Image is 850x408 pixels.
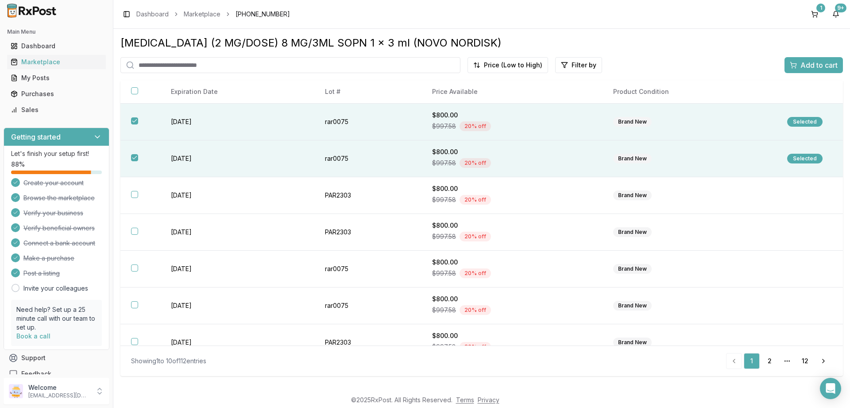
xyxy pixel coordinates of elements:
[478,396,499,404] a: Privacy
[484,61,542,70] span: Price (Low to High)
[613,227,652,237] div: Brand New
[23,254,74,263] span: Make a purchase
[16,332,50,340] a: Book a call
[314,251,421,288] td: rar0075
[314,104,421,140] td: rar0075
[613,154,652,163] div: Brand New
[744,353,760,369] a: 1
[4,71,109,85] button: My Posts
[23,269,60,278] span: Post a listing
[7,38,106,54] a: Dashboard
[460,121,491,131] div: 20 % off
[23,224,95,233] span: Verify beneficial owners
[432,269,456,278] span: $997.58
[11,132,61,142] h3: Getting started
[432,159,456,167] span: $997.58
[467,57,548,73] button: Price (Low to High)
[23,209,83,218] span: Verify your business
[460,305,491,315] div: 20 % off
[421,80,603,104] th: Price Available
[7,102,106,118] a: Sales
[314,80,421,104] th: Lot #
[613,338,652,347] div: Brand New
[726,353,832,369] nav: pagination
[761,353,777,369] a: 2
[4,366,109,382] button: Feedback
[23,284,88,293] a: Invite your colleagues
[460,268,491,278] div: 20 % off
[160,104,314,140] td: [DATE]
[4,4,60,18] img: RxPost Logo
[816,4,825,12] div: 1
[11,42,102,51] div: Dashboard
[120,36,843,50] div: [MEDICAL_DATA] (2 MG/DOSE) 8 MG/3ML SOPN 1 x 3 ml (NOVO NORDISK)
[7,70,106,86] a: My Posts
[184,10,220,19] a: Marketplace
[28,383,90,392] p: Welcome
[432,122,456,131] span: $997.58
[820,378,841,399] div: Open Intercom Messenger
[160,324,314,361] td: [DATE]
[160,140,314,177] td: [DATE]
[432,306,456,315] span: $997.58
[613,301,652,311] div: Brand New
[456,396,474,404] a: Terms
[7,54,106,70] a: Marketplace
[432,148,592,156] div: $800.00
[4,103,109,117] button: Sales
[136,10,169,19] a: Dashboard
[28,392,90,399] p: [EMAIL_ADDRESS][DOMAIN_NAME]
[11,58,102,66] div: Marketplace
[432,331,592,340] div: $800.00
[9,384,23,398] img: User avatar
[432,184,592,193] div: $800.00
[555,57,602,73] button: Filter by
[572,61,596,70] span: Filter by
[314,177,421,214] td: PAR2303
[460,342,491,352] div: 20 % off
[11,160,25,169] span: 88 %
[807,7,822,21] button: 1
[23,194,95,202] span: Browse the marketplace
[787,117,823,127] div: Selected
[784,57,843,73] button: Add to cart
[432,221,592,230] div: $800.00
[797,353,813,369] a: 12
[11,105,102,114] div: Sales
[314,288,421,324] td: rar0075
[787,154,823,163] div: Selected
[314,324,421,361] td: PAR2303
[460,232,491,241] div: 20 % off
[131,357,206,365] div: Showing 1 to 10 of 112 entries
[236,10,290,19] span: [PHONE_NUMBER]
[160,288,314,324] td: [DATE]
[835,4,846,12] div: 9+
[432,342,456,351] span: $997.58
[460,195,491,205] div: 20 % off
[314,140,421,177] td: rar0075
[11,149,102,158] p: Let's finish your setup first!
[160,177,314,214] td: [DATE]
[11,74,102,82] div: My Posts
[4,55,109,69] button: Marketplace
[460,158,491,168] div: 20 % off
[800,60,838,70] span: Add to cart
[829,7,843,21] button: 9+
[16,305,97,332] p: Need help? Set up a 25 minute call with our team to set up.
[432,232,456,241] span: $997.58
[11,89,102,98] div: Purchases
[160,251,314,288] td: [DATE]
[7,28,106,35] h2: Main Menu
[21,369,51,378] span: Feedback
[432,258,592,267] div: $800.00
[23,179,84,187] span: Create your account
[4,350,109,366] button: Support
[23,239,95,248] span: Connect a bank account
[314,214,421,251] td: PAR2303
[432,195,456,204] span: $997.58
[432,111,592,120] div: $800.00
[815,353,832,369] a: Go to next page
[613,117,652,127] div: Brand New
[432,295,592,303] div: $800.00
